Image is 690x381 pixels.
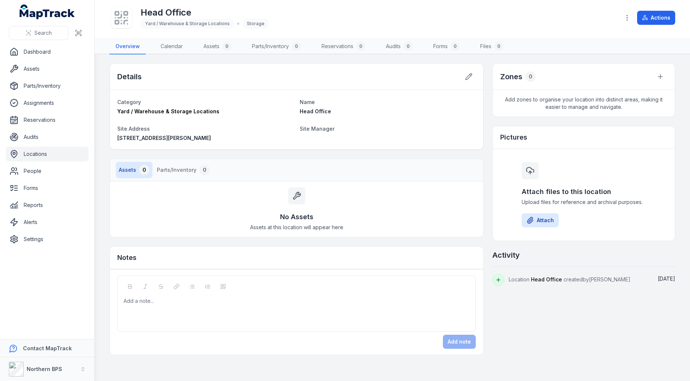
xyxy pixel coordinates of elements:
[500,132,527,143] h3: Pictures
[199,165,210,175] div: 0
[658,275,675,282] time: 02/10/2025, 12:19:19 pm
[117,126,150,132] span: Site Address
[250,224,343,231] span: Assets at this location will appear here
[522,198,646,206] span: Upload files for reference and archival purposes.
[6,181,88,195] a: Forms
[6,44,88,59] a: Dashboard
[658,275,675,282] span: [DATE]
[117,108,219,114] span: Yard / Warehouse & Storage Locations
[531,276,562,283] span: Head Office
[117,253,137,263] h3: Notes
[292,42,301,51] div: 0
[494,42,503,51] div: 0
[145,21,230,26] span: Yard / Warehouse & Storage Locations
[6,215,88,230] a: Alerts
[451,42,460,51] div: 0
[522,213,559,227] button: Attach
[525,71,536,82] div: 0
[404,42,413,51] div: 0
[509,276,630,283] span: Location created by [PERSON_NAME]
[6,113,88,127] a: Reservations
[522,187,646,197] h3: Attach files to this location
[222,42,231,51] div: 0
[117,71,142,82] h2: Details
[6,164,88,178] a: People
[637,11,675,25] button: Actions
[141,7,269,19] h1: Head Office
[380,39,418,54] a: Audits0
[500,71,522,82] h2: Zones
[23,345,72,351] strong: Contact MapTrack
[6,232,88,247] a: Settings
[34,29,52,37] span: Search
[6,130,88,144] a: Audits
[154,162,213,178] button: Parts/Inventory0
[27,366,62,372] strong: Northern BPS
[356,42,365,51] div: 0
[139,165,149,175] div: 0
[280,212,313,222] h3: No Assets
[198,39,237,54] a: Assets0
[493,90,675,117] span: Add zones to organise your location into distinct areas, making it easier to manage and navigate.
[116,162,152,178] button: Assets0
[110,39,146,54] a: Overview
[155,39,189,54] a: Calendar
[492,250,520,260] h2: Activity
[6,78,88,93] a: Parts/Inventory
[9,26,68,40] button: Search
[474,39,509,54] a: Files0
[20,4,75,19] a: MapTrack
[242,19,269,29] div: Storage
[6,96,88,110] a: Assignments
[6,147,88,161] a: Locations
[6,61,88,76] a: Assets
[300,99,315,105] span: Name
[6,198,88,213] a: Reports
[427,39,465,54] a: Forms0
[316,39,371,54] a: Reservations0
[117,99,141,105] span: Category
[300,126,334,132] span: Site Manager
[300,108,331,114] span: Head Office
[246,39,307,54] a: Parts/Inventory0
[117,135,211,141] span: [STREET_ADDRESS][PERSON_NAME]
